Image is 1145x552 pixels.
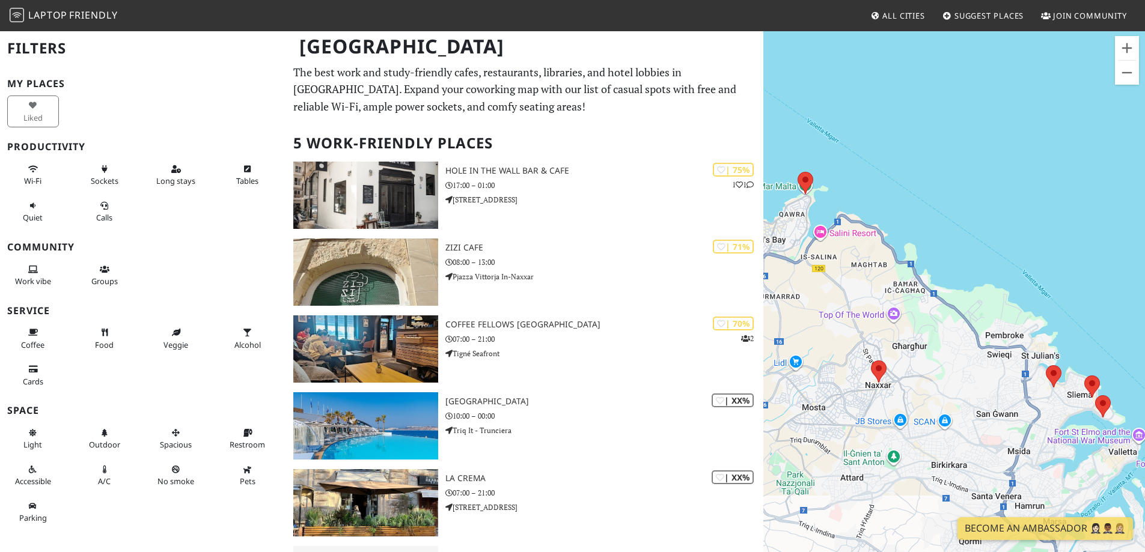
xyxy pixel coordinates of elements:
[445,348,763,359] p: Tigné Seafront
[234,339,261,350] span: Alcohol
[79,459,130,491] button: A/C
[7,259,59,291] button: Work vibe
[150,323,202,354] button: Veggie
[7,359,59,391] button: Cards
[222,159,273,191] button: Tables
[150,459,202,491] button: No smoke
[222,459,273,491] button: Pets
[882,10,925,21] span: All Cities
[236,175,258,186] span: Work-friendly tables
[293,392,438,459] img: Café del Mar Malta
[712,470,754,484] div: | XX%
[866,5,930,26] a: All Cities
[23,212,43,223] span: Quiet
[95,339,114,350] span: Food
[7,496,59,528] button: Parking
[286,469,763,536] a: La Crema | XX% La Crema 07:00 – 21:00 [STREET_ADDRESS]
[732,179,754,190] p: 1 1
[157,476,194,487] span: Smoke free
[445,256,763,268] p: 08:00 – 13:00
[445,333,763,345] p: 07:00 – 21:00
[15,276,51,287] span: People working
[7,323,59,354] button: Coffee
[79,159,130,191] button: Sockets
[7,405,279,416] h3: Space
[445,487,763,499] p: 07:00 – 21:00
[24,175,41,186] span: Stable Wi-Fi
[7,196,59,228] button: Quiet
[7,78,279,89] h3: My Places
[98,476,111,487] span: Air conditioned
[286,392,763,459] a: Café del Mar Malta | XX% [GEOGRAPHIC_DATA] 10:00 – 00:00 Triq It - Trunciera
[1053,10,1127,21] span: Join Community
[23,376,43,387] span: Credit cards
[445,396,763,407] h3: [GEOGRAPHIC_DATA]
[1115,36,1139,60] button: Zoom in
[445,320,763,330] h3: Coffee Fellows [GEOGRAPHIC_DATA]
[91,276,118,287] span: Group tables
[957,517,1133,540] a: Become an Ambassador 🤵🏻‍♀️🤵🏾‍♂️🤵🏼‍♀️
[293,315,438,383] img: Coffee Fellows Malta
[10,8,24,22] img: LaptopFriendly
[160,439,192,450] span: Spacious
[445,194,763,205] p: [STREET_ADDRESS]
[286,162,763,229] a: Hole in the Wall Bar & Cafe | 75% 11 Hole in the Wall Bar & Cafe 17:00 – 01:00 [STREET_ADDRESS]
[290,30,761,63] h1: [GEOGRAPHIC_DATA]
[286,315,763,383] a: Coffee Fellows Malta | 70% 2 Coffee Fellows [GEOGRAPHIC_DATA] 07:00 – 21:00 Tigné Seafront
[10,5,118,26] a: LaptopFriendly LaptopFriendly
[938,5,1029,26] a: Suggest Places
[156,175,195,186] span: Long stays
[445,502,763,513] p: [STREET_ADDRESS]
[69,8,117,22] span: Friendly
[293,125,756,162] h2: 5 Work-Friendly Places
[713,163,754,177] div: | 75%
[21,339,44,350] span: Coffee
[163,339,188,350] span: Veggie
[445,180,763,191] p: 17:00 – 01:00
[293,238,438,306] img: Zizi cafe
[15,476,51,487] span: Accessible
[19,512,47,523] span: Parking
[79,259,130,291] button: Groups
[7,141,279,153] h3: Productivity
[240,476,255,487] span: Pet friendly
[23,439,42,450] span: Natural light
[445,271,763,282] p: Pjazza Vittorja In-Naxxar
[713,240,754,253] div: | 71%
[445,166,763,176] h3: Hole in the Wall Bar & Cafe
[7,159,59,191] button: Wi-Fi
[445,243,763,253] h3: Zizi cafe
[954,10,1024,21] span: Suggest Places
[1036,5,1132,26] a: Join Community
[1115,61,1139,85] button: Zoom out
[28,8,67,22] span: Laptop
[7,423,59,455] button: Light
[96,212,112,223] span: Video/audio calls
[7,241,279,253] h3: Community
[7,305,279,317] h3: Service
[222,423,273,455] button: Restroom
[91,175,118,186] span: Power sockets
[293,64,756,115] p: The best work and study-friendly cafes, restaurants, libraries, and hotel lobbies in [GEOGRAPHIC_...
[713,317,754,330] div: | 70%
[293,162,438,229] img: Hole in the Wall Bar & Cafe
[7,30,279,67] h2: Filters
[79,423,130,455] button: Outdoor
[712,393,754,407] div: | XX%
[445,473,763,484] h3: La Crema
[79,196,130,228] button: Calls
[150,159,202,191] button: Long stays
[7,459,59,491] button: Accessible
[445,410,763,422] p: 10:00 – 00:00
[79,323,130,354] button: Food
[286,238,763,306] a: Zizi cafe | 71% Zizi cafe 08:00 – 13:00 Pjazza Vittorja In-Naxxar
[150,423,202,455] button: Spacious
[445,425,763,436] p: Triq It - Trunciera
[293,469,438,536] img: La Crema
[230,439,265,450] span: Restroom
[89,439,120,450] span: Outdoor area
[222,323,273,354] button: Alcohol
[741,333,754,344] p: 2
